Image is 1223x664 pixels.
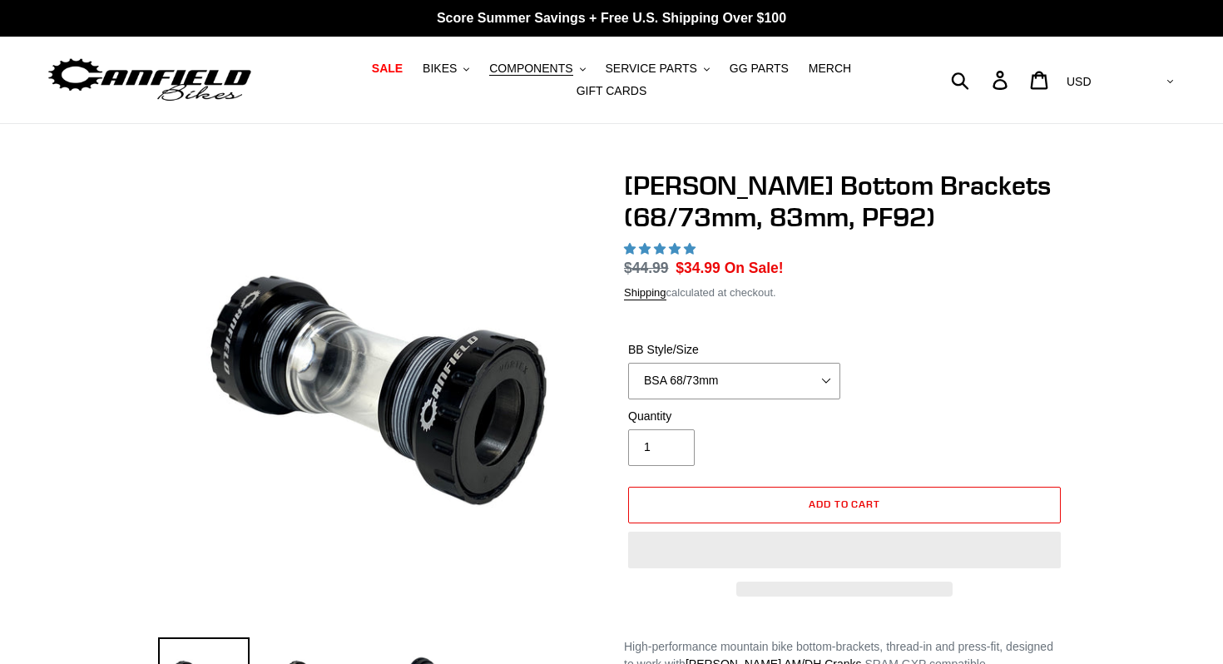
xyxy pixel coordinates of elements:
[809,498,881,510] span: Add to cart
[628,408,840,425] label: Quantity
[725,257,784,279] span: On Sale!
[46,54,254,107] img: Canfield Bikes
[414,57,478,80] button: BIKES
[730,62,789,76] span: GG PARTS
[605,62,696,76] span: SERVICE PARTS
[624,286,666,300] a: Shipping
[800,57,859,80] a: MERCH
[364,57,411,80] a: SALE
[489,62,572,76] span: COMPONENTS
[597,57,717,80] button: SERVICE PARTS
[624,260,669,276] s: $44.99
[568,80,656,102] a: GIFT CARDS
[624,285,1065,301] div: calculated at checkout.
[372,62,403,76] span: SALE
[960,62,1003,98] input: Search
[161,173,596,607] img: 68/73mm Bottom Bracket
[628,341,840,359] label: BB Style/Size
[628,487,1061,523] button: Add to cart
[577,84,647,98] span: GIFT CARDS
[721,57,797,80] a: GG PARTS
[481,57,593,80] button: COMPONENTS
[624,170,1065,234] h1: [PERSON_NAME] Bottom Brackets (68/73mm, 83mm, PF92)
[676,260,720,276] span: $34.99
[624,242,699,255] span: 4.92 stars
[809,62,851,76] span: MERCH
[423,62,457,76] span: BIKES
